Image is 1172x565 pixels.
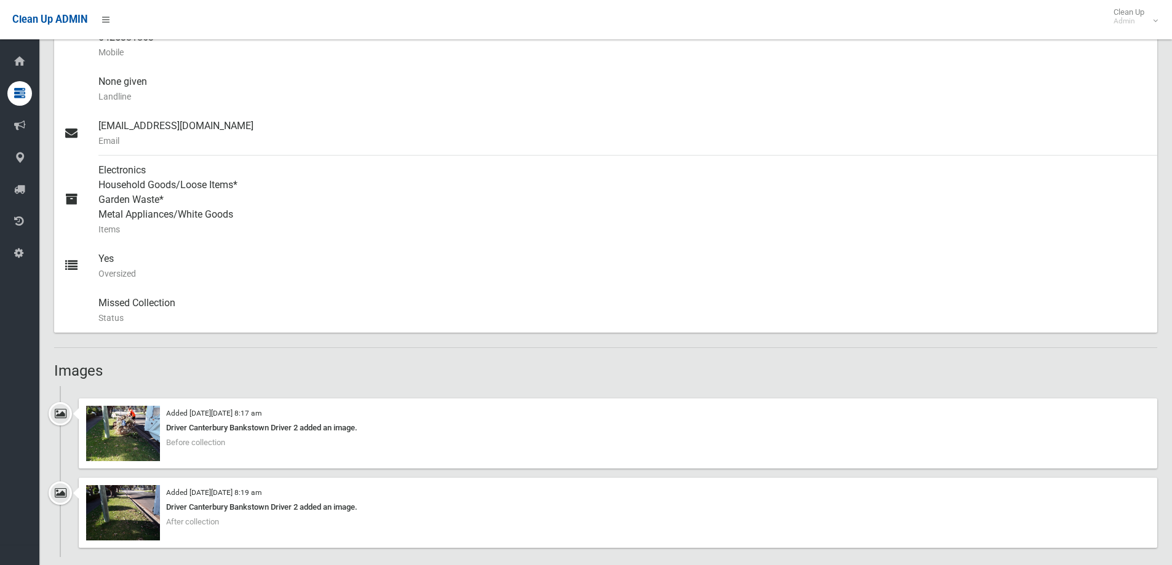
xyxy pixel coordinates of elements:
[98,45,1147,60] small: Mobile
[1114,17,1144,26] small: Admin
[98,133,1147,148] small: Email
[98,67,1147,111] div: None given
[86,406,160,461] img: 2025-10-1008.16.525344121140600423294.jpg
[166,409,261,417] small: Added [DATE][DATE] 8:17 am
[98,23,1147,67] div: 0425381863
[54,363,1157,379] h2: Images
[98,89,1147,104] small: Landline
[98,156,1147,244] div: Electronics Household Goods/Loose Items* Garden Waste* Metal Appliances/White Goods
[98,111,1147,156] div: [EMAIL_ADDRESS][DOMAIN_NAME]
[166,488,261,497] small: Added [DATE][DATE] 8:19 am
[98,266,1147,281] small: Oversized
[98,310,1147,325] small: Status
[1107,7,1157,26] span: Clean Up
[166,438,225,447] span: Before collection
[86,500,1150,515] div: Driver Canterbury Bankstown Driver 2 added an image.
[86,421,1150,435] div: Driver Canterbury Bankstown Driver 2 added an image.
[54,111,1157,156] a: [EMAIL_ADDRESS][DOMAIN_NAME]Email
[98,288,1147,333] div: Missed Collection
[98,222,1147,237] small: Items
[166,517,219,526] span: After collection
[12,14,87,25] span: Clean Up ADMIN
[98,244,1147,288] div: Yes
[86,485,160,540] img: 2025-10-1008.19.143845919441446445442.jpg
